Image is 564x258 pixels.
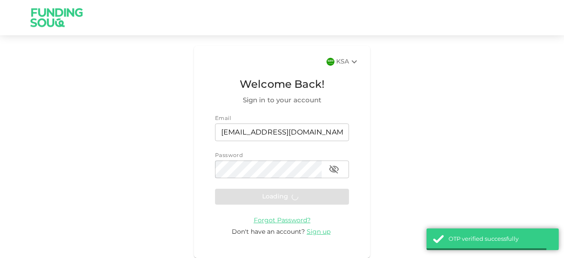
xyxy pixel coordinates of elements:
[307,229,330,235] span: Sign up
[336,56,360,67] div: KSA
[232,229,305,235] span: Don't have an account?
[215,77,349,93] span: Welcome Back!
[327,58,334,66] img: flag-sa.b9a346574cdc8950dd34b50780441f57.svg
[215,116,231,121] span: Email
[254,217,311,224] a: Forgot Password?
[215,153,243,158] span: Password
[215,161,322,178] input: password
[215,123,349,141] input: email
[449,235,552,244] div: OTP verified successfully
[215,95,349,106] span: Sign in to your account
